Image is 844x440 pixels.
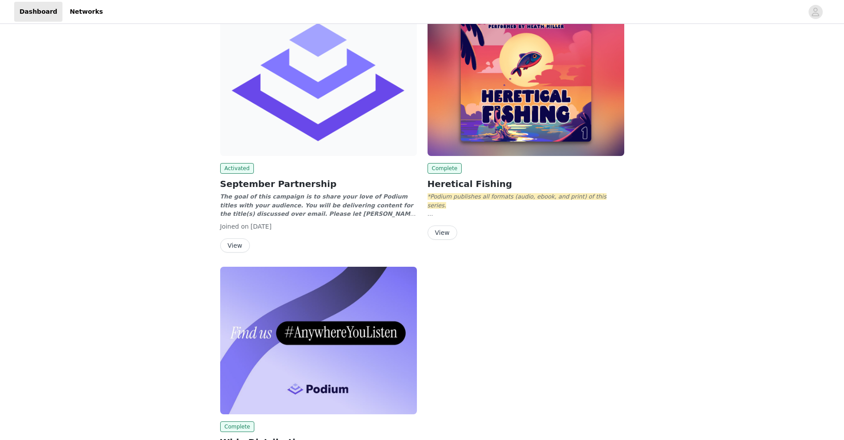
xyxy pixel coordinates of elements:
h2: Heretical Fishing [428,177,624,191]
h2: September Partnership [220,177,417,191]
span: Complete [428,163,462,174]
a: View [220,242,250,249]
button: View [220,238,250,253]
img: Podium Entertainment [220,8,417,156]
em: *Podium publishes all formats (audio, ebook, and print) of this series. [428,193,607,209]
img: Podium Entertainment [428,8,624,156]
strong: The goal of this campaign is to share your love of Podium titles with your audience. You will be ... [220,193,417,226]
a: Networks [64,2,108,22]
span: [DATE] [251,223,272,230]
span: Activated [220,163,254,174]
div: avatar [811,5,820,19]
span: Joined on [220,223,249,230]
button: View [428,226,457,240]
a: View [428,230,457,236]
a: Dashboard [14,2,62,22]
img: Podium Entertainment [220,267,417,414]
span: Complete [220,421,255,432]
